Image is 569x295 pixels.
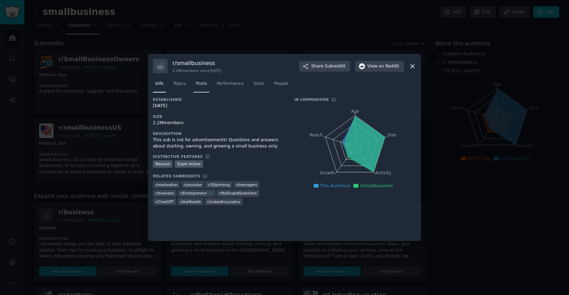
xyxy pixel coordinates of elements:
[153,114,284,119] h3: Size
[388,133,396,137] tspan: Size
[310,133,323,137] tspan: Reach
[320,183,350,188] span: This Audience
[367,63,399,70] span: View
[207,199,241,204] span: r/ LinkedInLunatics
[171,78,188,93] a: Topics
[153,97,284,102] h3: Established
[274,81,288,87] span: People
[193,78,209,93] a: Posts
[351,109,359,114] tspan: Age
[208,182,230,187] span: r/ 3Dprinting
[375,171,391,176] tspan: Activity
[217,81,244,87] span: Performance
[254,81,264,87] span: Stats
[272,78,291,93] a: People
[320,171,335,176] tspan: Growth
[180,199,201,204] span: r/ AskReddit
[379,63,399,70] span: on Reddit
[184,182,202,187] span: r/ youtube
[153,160,172,168] div: Massive
[155,191,174,196] span: r/ business
[311,63,345,70] span: Share
[236,182,257,187] span: r/ teenagers
[214,78,246,93] a: Performance
[219,191,257,196] span: r/ NoStupidQuestions
[153,137,284,149] div: This sub is not for advertisements! Questions and answers about starting, owning, and growing a s...
[153,120,284,126] div: 2.2M members
[153,174,200,178] h3: Related Subreddits
[153,131,284,136] h3: Description
[153,154,203,159] h3: Distinctive Features
[153,103,284,109] div: [DATE]
[325,63,345,70] span: Subreddit
[175,160,203,168] div: Super Active
[355,61,404,72] button: Viewon Reddit
[180,191,207,196] span: r/ Entrepreneur
[153,78,166,93] a: Info
[172,59,222,67] h3: r/ smallbusiness
[155,199,174,204] span: r/ ChatGPT
[173,81,186,87] span: Topics
[299,61,350,72] button: ShareSubreddit
[251,78,267,93] a: Stats
[294,97,329,102] h3: In Comparison
[172,68,222,73] div: 2.2M members since [DATE]
[196,81,207,87] span: Posts
[155,182,178,187] span: r/ motivation
[360,183,393,188] span: r/smallbusiness
[155,81,163,87] span: Info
